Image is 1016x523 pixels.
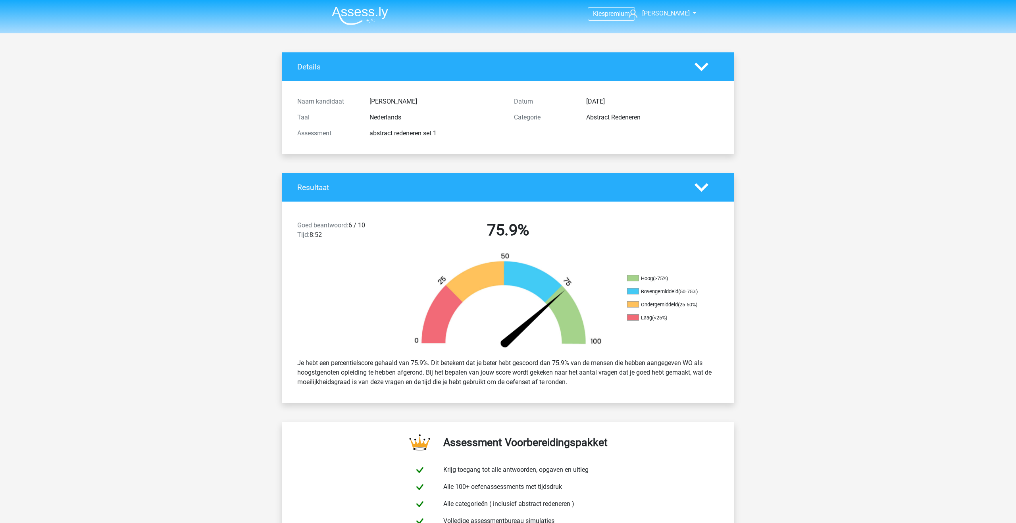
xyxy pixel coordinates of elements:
img: Assessly [332,6,388,25]
span: Kies [593,10,605,17]
li: Ondergemiddeld [627,301,706,308]
img: 76.d058a8cee12a.png [401,252,615,352]
div: (50-75%) [678,288,698,294]
div: 6 / 10 8:52 [291,221,400,243]
li: Bovengemiddeld [627,288,706,295]
div: Categorie [508,113,580,122]
span: premium [605,10,630,17]
span: Goed beantwoord: [297,221,348,229]
li: Laag [627,314,706,321]
div: Datum [508,97,580,106]
div: Je hebt een percentielscore gehaald van 75.9%. Dit betekent dat je beter hebt gescoord dan 75.9% ... [291,355,725,390]
h2: 75.9% [406,221,610,240]
div: Abstract Redeneren [580,113,725,122]
div: (<25%) [652,315,667,321]
div: [DATE] [580,97,725,106]
div: [PERSON_NAME] [364,97,508,106]
div: Assessment [291,129,364,138]
a: [PERSON_NAME] [625,9,691,18]
div: Naam kandidaat [291,97,364,106]
div: Nederlands [364,113,508,122]
h4: Details [297,62,683,71]
div: Taal [291,113,364,122]
span: Tijd: [297,231,310,238]
li: Hoog [627,275,706,282]
span: [PERSON_NAME] [642,10,690,17]
div: (>75%) [653,275,668,281]
div: abstract redeneren set 1 [364,129,508,138]
h4: Resultaat [297,183,683,192]
div: (25-50%) [678,302,697,308]
a: Kiespremium [588,8,635,19]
